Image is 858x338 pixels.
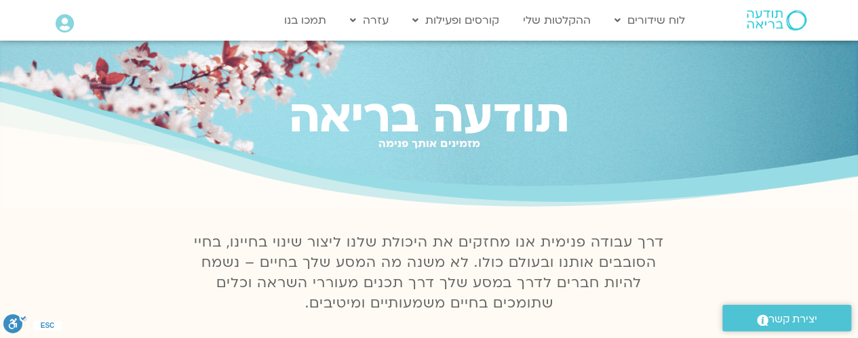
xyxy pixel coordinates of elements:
a: תמכו בנו [277,7,333,33]
a: עזרה [343,7,395,33]
a: קורסים ופעילות [406,7,506,33]
a: לוח שידורים [608,7,692,33]
a: יצירת קשר [722,305,851,331]
img: תודעה בריאה [747,10,806,30]
span: יצירת קשר [768,310,817,329]
p: דרך עבודה פנימית אנו מחזקים את היכולת שלנו ליצור שינוי בחיינו, בחיי הסובבים אותנו ובעולם כולו. לא... [187,232,672,314]
a: ההקלטות שלי [516,7,598,33]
